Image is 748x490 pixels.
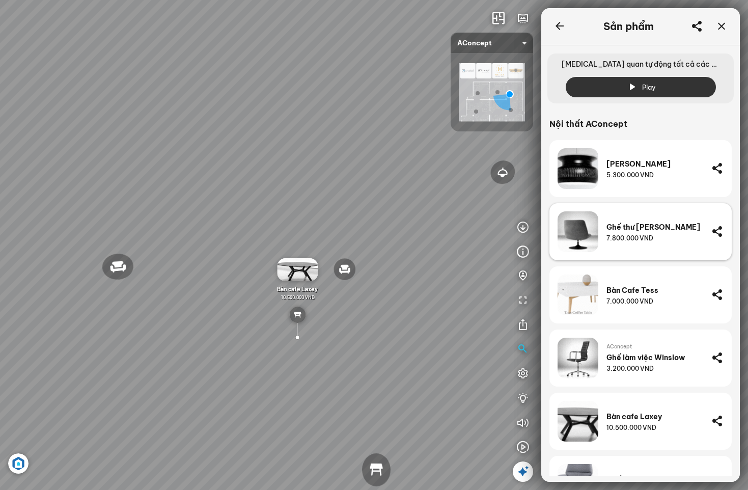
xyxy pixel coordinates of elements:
div: Bàn Cafe Tess [606,286,703,295]
div: 10.500.000 [606,423,656,432]
span: 10.500.000 VND [281,294,315,300]
span: Play [642,82,656,92]
img: table_YREKD739JCN6.svg [289,307,306,323]
div: 7.000.000 [606,297,653,306]
span: AConcept [606,343,703,351]
div: Ghế làm việc Winslow [606,353,703,362]
div: Sản phẩm [603,20,654,33]
div: Nội thất AConcept [549,118,715,130]
div: 7.800.000 [606,234,653,243]
div: Bàn cafe Laxey [606,412,703,421]
span: [MEDICAL_DATA] quan tự động tất cả các không gian [553,53,728,77]
span: VND [640,171,654,179]
div: 5.300.000 [606,171,654,180]
div: Ghế thư [PERSON_NAME] [606,223,703,232]
span: Bàn cafe Laxey [277,285,318,292]
img: Type_info_outli_YK9N9T9KD66.svg [517,246,529,258]
span: AConcept [457,33,527,53]
span: VND [640,297,653,305]
span: VND [640,365,654,372]
div: [PERSON_NAME] [606,159,703,169]
span: VND [640,234,653,242]
span: VND [643,424,656,431]
img: AConcept_CTMHTJT2R6E4.png [459,63,525,121]
img: B_n_cafe_Laxey_4XGWNAEYRY6G.gif [277,258,318,281]
button: Play [566,77,716,97]
img: Artboard_6_4x_1_F4RHW9YJWHU.jpg [8,453,29,474]
div: 3.200.000 [606,364,654,373]
div: Ghế thư [PERSON_NAME] [606,475,703,484]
